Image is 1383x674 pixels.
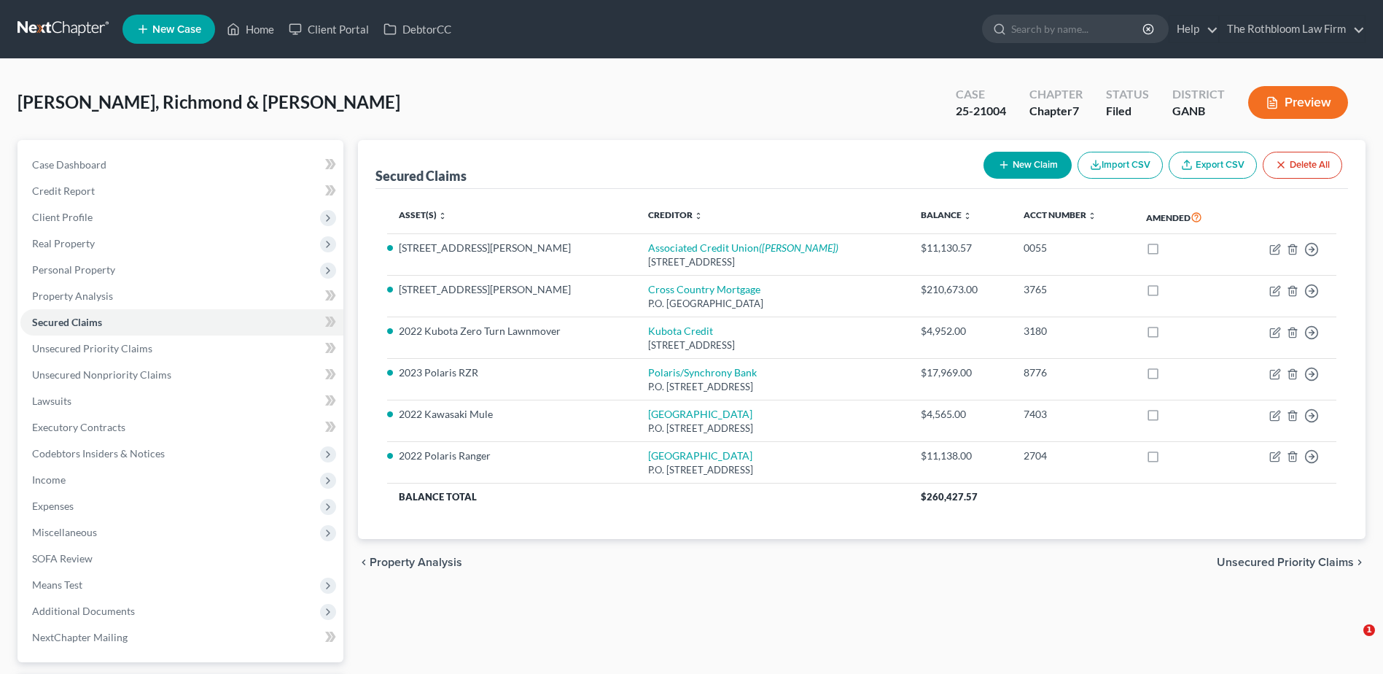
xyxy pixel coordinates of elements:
[648,325,713,337] a: Kubota Credit
[1024,449,1123,463] div: 2704
[32,237,95,249] span: Real Property
[20,388,343,414] a: Lawsuits
[694,212,703,220] i: unfold_more
[1134,201,1236,234] th: Amended
[32,158,106,171] span: Case Dashboard
[1078,152,1163,179] button: Import CSV
[32,631,128,643] span: NextChapter Mailing
[1172,103,1225,120] div: GANB
[32,316,102,328] span: Secured Claims
[648,241,838,254] a: Associated Credit Union([PERSON_NAME])
[1169,16,1218,42] a: Help
[921,491,978,503] span: $260,427.57
[32,473,66,486] span: Income
[921,449,1000,463] div: $11,138.00
[17,91,400,112] span: [PERSON_NAME], Richmond & [PERSON_NAME]
[20,362,343,388] a: Unsecured Nonpriority Claims
[20,283,343,309] a: Property Analysis
[32,500,74,512] span: Expenses
[399,449,625,463] li: 2022 Polaris Ranger
[399,209,447,220] a: Asset(s) unfold_more
[399,324,625,338] li: 2022 Kubota Zero Turn Lawnmover
[399,365,625,380] li: 2023 Polaris RZR
[32,526,97,538] span: Miscellaneous
[32,290,113,302] span: Property Analysis
[1024,365,1123,380] div: 8776
[1106,103,1149,120] div: Filed
[32,605,135,617] span: Additional Documents
[1248,86,1348,119] button: Preview
[20,414,343,441] a: Executory Contracts
[1217,557,1354,568] span: Unsecured Priority Claims
[20,624,343,651] a: NextChapter Mailing
[32,395,71,407] span: Lawsuits
[281,16,376,42] a: Client Portal
[921,365,1000,380] div: $17,969.00
[32,263,115,276] span: Personal Property
[32,185,95,197] span: Credit Report
[32,578,82,591] span: Means Test
[387,484,909,510] th: Balance Total
[1263,152,1342,179] button: Delete All
[399,241,625,255] li: [STREET_ADDRESS][PERSON_NAME]
[648,422,897,435] div: P.O. [STREET_ADDRESS]
[32,342,152,355] span: Unsecured Priority Claims
[152,24,201,35] span: New Case
[1169,152,1257,179] a: Export CSV
[648,449,752,462] a: [GEOGRAPHIC_DATA]
[1029,86,1083,103] div: Chapter
[1024,407,1123,422] div: 7403
[1217,557,1366,568] button: Unsecured Priority Claims chevron_right
[358,557,370,568] i: chevron_left
[648,380,897,394] div: P.O. [STREET_ADDRESS]
[921,282,1000,297] div: $210,673.00
[1024,241,1123,255] div: 0055
[648,463,897,477] div: P.O. [STREET_ADDRESS]
[399,282,625,297] li: [STREET_ADDRESS][PERSON_NAME]
[20,152,343,178] a: Case Dashboard
[219,16,281,42] a: Home
[1011,15,1145,42] input: Search by name...
[1172,86,1225,103] div: District
[1024,209,1096,220] a: Acct Number unfold_more
[376,16,459,42] a: DebtorCC
[648,283,760,295] a: Cross Country Mortgage
[375,167,467,185] div: Secured Claims
[648,408,752,420] a: [GEOGRAPHIC_DATA]
[963,212,972,220] i: unfold_more
[648,338,897,352] div: [STREET_ADDRESS]
[358,557,462,568] button: chevron_left Property Analysis
[32,211,93,223] span: Client Profile
[648,297,897,311] div: P.O. [GEOGRAPHIC_DATA]
[1106,86,1149,103] div: Status
[1220,16,1365,42] a: The Rothbloom Law Firm
[1024,282,1123,297] div: 3765
[921,241,1000,255] div: $11,130.57
[20,336,343,362] a: Unsecured Priority Claims
[32,421,125,433] span: Executory Contracts
[956,86,1006,103] div: Case
[1029,103,1083,120] div: Chapter
[983,152,1072,179] button: New Claim
[956,103,1006,120] div: 25-21004
[20,546,343,572] a: SOFA Review
[759,241,838,254] i: ([PERSON_NAME])
[20,309,343,336] a: Secured Claims
[1333,624,1368,659] iframe: Intercom live chat
[1024,324,1123,338] div: 3180
[370,557,462,568] span: Property Analysis
[648,255,897,269] div: [STREET_ADDRESS]
[648,209,703,220] a: Creditor unfold_more
[1072,104,1079,117] span: 7
[32,447,165,460] span: Codebtors Insiders & Notices
[1088,212,1096,220] i: unfold_more
[438,212,447,220] i: unfold_more
[921,407,1000,422] div: $4,565.00
[1354,557,1366,568] i: chevron_right
[921,324,1000,338] div: $4,952.00
[20,178,343,204] a: Credit Report
[32,552,93,565] span: SOFA Review
[921,209,972,220] a: Balance unfold_more
[1363,624,1375,636] span: 1
[648,366,757,379] a: Polaris/Synchrony Bank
